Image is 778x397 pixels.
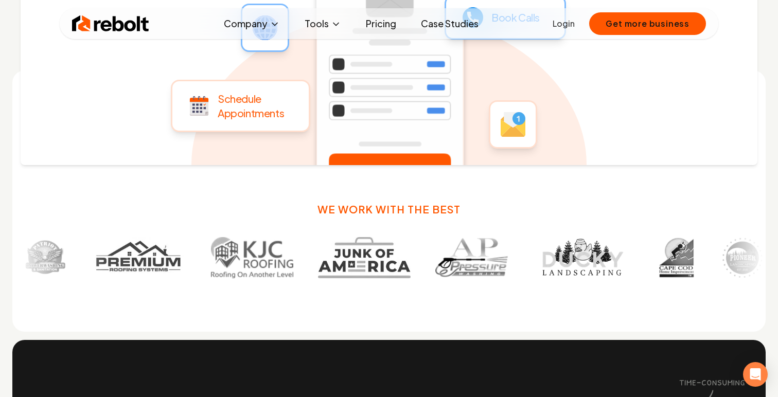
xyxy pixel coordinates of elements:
img: Customer 8 [722,237,763,278]
img: Rebolt Logo [72,13,149,34]
a: Case Studies [413,13,487,34]
button: Company [216,13,288,34]
p: Schedule Appointments [218,92,284,120]
div: Open Intercom Messenger [743,362,768,387]
h3: We work with the best [317,202,461,216]
a: Pricing [358,13,404,34]
img: Customer 3 [211,237,293,278]
a: Login [553,17,575,30]
button: Get more business [589,12,706,35]
button: Tools [296,13,349,34]
img: Customer 6 [533,237,631,278]
img: Customer 2 [91,237,186,278]
img: Customer 5 [435,237,508,278]
img: Customer 4 [318,237,411,278]
img: Customer 1 [25,237,66,278]
img: Customer 7 [656,237,697,278]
